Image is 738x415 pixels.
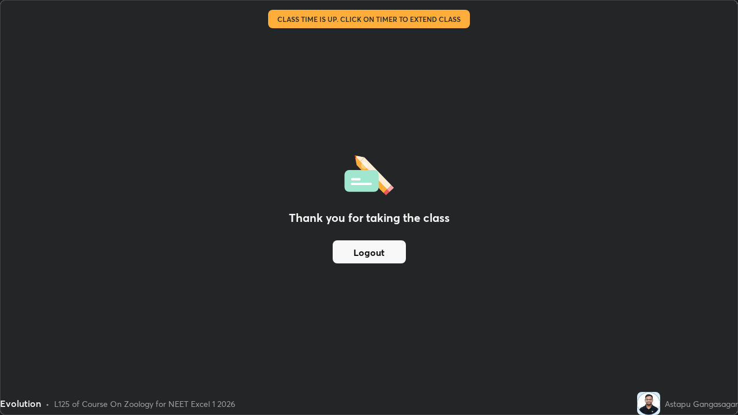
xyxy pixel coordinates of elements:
img: offlineFeedback.1438e8b3.svg [344,152,394,195]
button: Logout [333,240,406,263]
div: Astapu Gangasagar [665,398,738,410]
img: d1b7a413427d42e489de1ed330548ff1.jpg [637,392,660,415]
div: • [46,398,50,410]
h2: Thank you for taking the class [289,209,450,227]
div: L125 of Course On Zoology for NEET Excel 1 2026 [54,398,235,410]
